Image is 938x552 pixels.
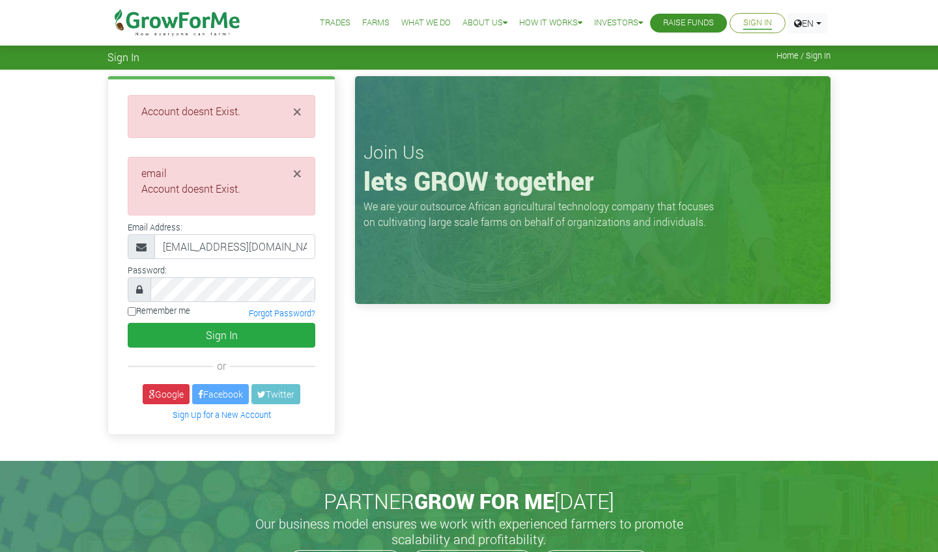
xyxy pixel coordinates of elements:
li: Account doesnt Exist. [141,181,302,197]
a: About Us [462,16,507,30]
a: Raise Funds [663,16,714,30]
button: Close [293,165,302,181]
li: email [141,165,302,197]
h2: PARTNER [DATE] [113,489,825,514]
a: Trades [320,16,350,30]
a: Google [143,384,190,404]
a: How it Works [519,16,582,30]
a: What We Do [401,16,451,30]
h1: lets GROW together [363,165,822,197]
p: We are your outsource African agricultural technology company that focuses on cultivating large s... [363,199,722,230]
input: Remember me [128,307,136,316]
span: Home / Sign In [776,51,831,61]
span: GROW FOR ME [414,487,554,515]
a: Investors [594,16,643,30]
a: Sign Up for a New Account [173,409,271,420]
div: or [128,358,315,374]
input: Email Address [154,234,315,259]
label: Email Address: [128,221,182,234]
label: Remember me [128,305,190,317]
h5: Our business model ensures we work with experienced farmers to promote scalability and profitabil... [241,516,697,547]
h3: Join Us [363,141,822,163]
button: Close [293,103,302,119]
a: Sign In [743,16,772,30]
button: Sign In [128,323,315,348]
span: Sign In [107,51,139,63]
a: EN [788,13,827,33]
a: Forgot Password? [249,308,315,318]
a: Farms [362,16,390,30]
li: Account doesnt Exist. [141,103,302,119]
span: × [293,101,302,122]
label: Password: [128,264,167,277]
span: × [293,163,302,184]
